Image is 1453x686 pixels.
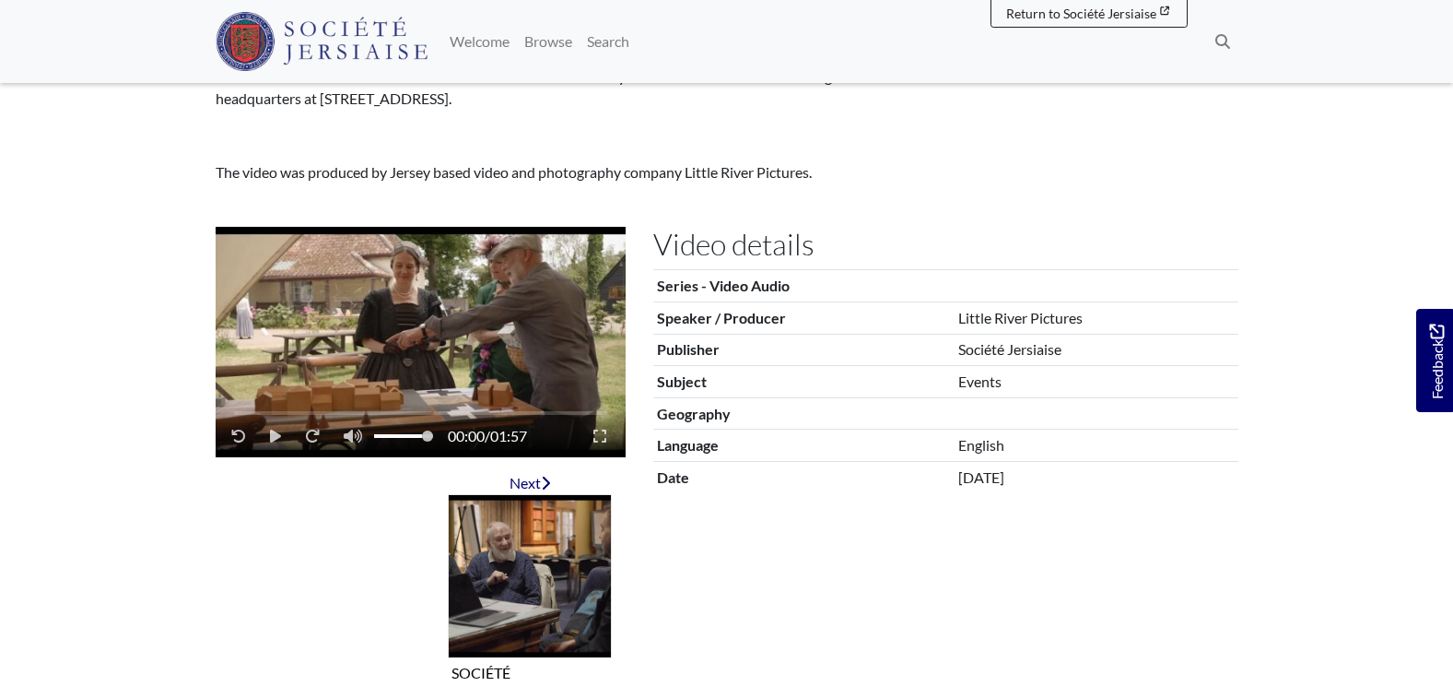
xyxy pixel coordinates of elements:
[490,427,527,444] span: 01:57
[216,65,1238,110] p: Promotional video made to commemorate the 150th anniversary of the Société Jersiaise featuring vi...
[1425,324,1447,398] span: Feedback
[955,366,1238,398] td: Events
[448,427,485,444] span: 00:00
[293,419,332,454] button: Fast-forward 10 seconds
[653,461,955,492] th: Date
[581,419,618,454] button: Enter Fullscreen - Exit Fullscreen
[955,430,1238,462] td: English
[580,23,637,60] a: Search
[216,7,428,76] a: Société Jersiaise logo
[517,23,580,60] a: Browse
[653,270,955,302] th: Series - Video Audio
[653,430,955,462] th: Language
[1416,309,1453,412] a: Would you like to provide feedback?
[955,334,1238,366] td: Société Jersiaise
[1006,6,1156,21] span: Return to Société Jersiaise
[258,419,293,454] button: Play - Pause
[653,227,1238,262] h2: Video details
[653,397,955,430] th: Geography
[653,334,955,366] th: Publisher
[653,366,955,398] th: Subject
[332,419,374,454] button: Mute - Unmute
[216,161,1238,183] p: The video was produced by Jersey based video and photography company Little River Pictures.
[448,425,527,447] span: /
[216,227,626,457] figure: Video player
[653,302,955,334] th: Speaker / Producer
[448,494,612,658] img: SOCIÉTÉ PROMOTIONAL VIDEO
[216,12,428,71] img: Société Jersiaise
[442,23,517,60] a: Welcome
[219,419,258,454] button: Rewind 10 seconds
[955,302,1238,334] td: Little River Pictures
[955,461,1238,492] td: [DATE]
[374,429,433,444] span: Volume
[448,472,612,494] div: Next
